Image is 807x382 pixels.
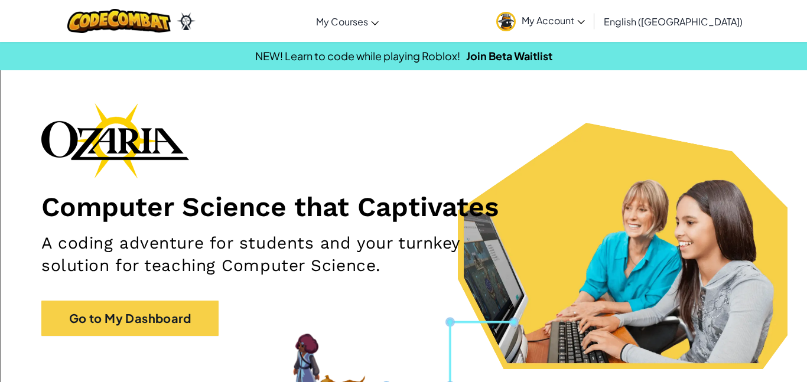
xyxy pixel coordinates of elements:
a: Go to My Dashboard [41,301,219,336]
a: English ([GEOGRAPHIC_DATA]) [598,5,749,37]
span: English ([GEOGRAPHIC_DATA]) [604,15,743,28]
span: My Account [522,14,585,27]
a: My Account [490,2,591,40]
span: My Courses [316,15,368,28]
a: My Courses [310,5,385,37]
a: Join Beta Waitlist [466,49,552,63]
h1: Computer Science that Captivates [41,190,766,223]
img: CodeCombat logo [67,9,171,33]
span: NEW! Learn to code while playing Roblox! [255,49,460,63]
h2: A coding adventure for students and your turnkey solution for teaching Computer Science. [41,232,526,277]
img: avatar [496,12,516,31]
img: Ozaria [177,12,196,30]
img: Ozaria branding logo [41,103,189,178]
